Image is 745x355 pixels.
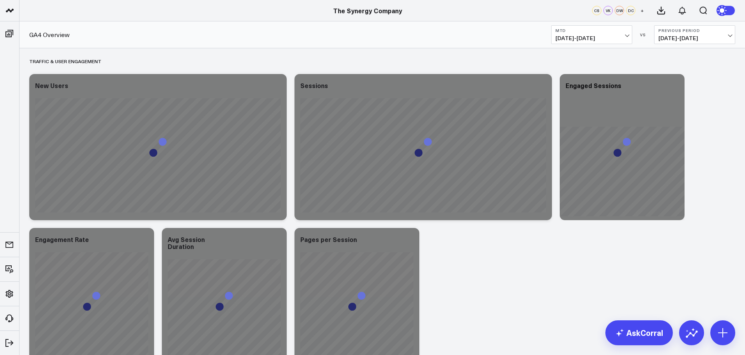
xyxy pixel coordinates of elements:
[658,35,731,41] span: [DATE] - [DATE]
[168,235,205,251] div: Avg Session Duration
[626,6,635,15] div: DC
[592,6,601,15] div: CS
[333,6,402,15] a: The Synergy Company
[658,28,731,33] b: Previous Period
[636,32,650,37] div: VS
[551,25,632,44] button: MTD[DATE]-[DATE]
[29,52,101,70] div: Traffic & User Engagement
[29,30,69,39] a: GA4 Overview
[605,320,673,345] a: AskCorral
[566,81,621,90] div: Engaged Sessions
[640,8,644,13] span: +
[300,235,357,244] div: Pages per Session
[654,25,735,44] button: Previous Period[DATE]-[DATE]
[603,6,613,15] div: VK
[35,235,89,244] div: Engagement Rate
[300,81,328,90] div: Sessions
[555,35,628,41] span: [DATE] - [DATE]
[555,28,628,33] b: MTD
[637,6,647,15] button: +
[35,81,68,90] div: New Users
[615,6,624,15] div: DW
